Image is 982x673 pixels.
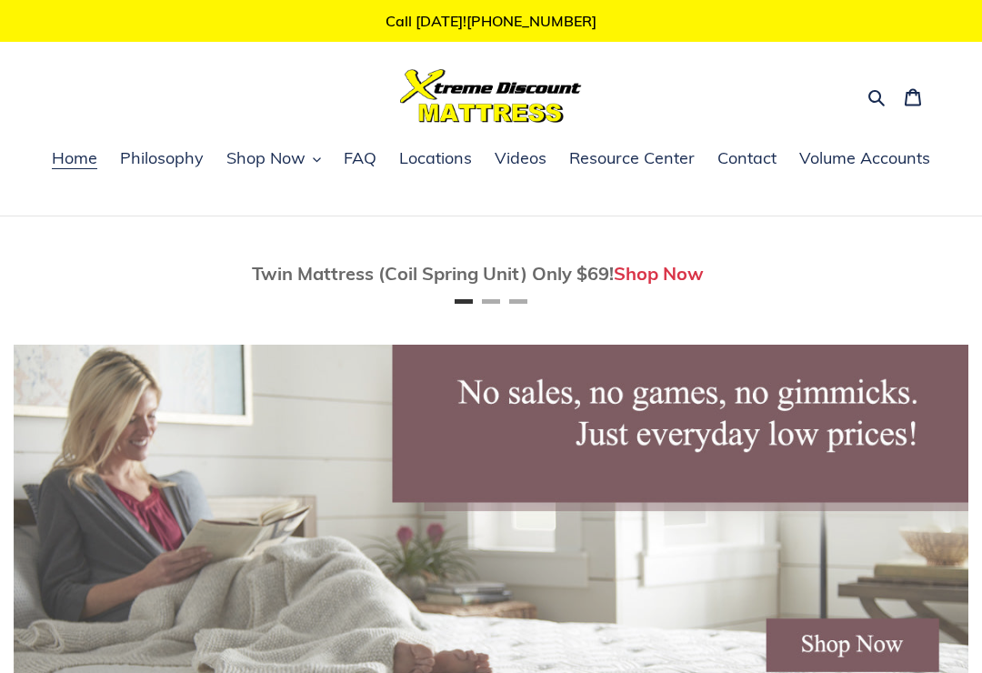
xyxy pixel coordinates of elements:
[400,69,582,123] img: Xtreme Discount Mattress
[120,147,204,169] span: Philosophy
[399,147,472,169] span: Locations
[799,147,930,169] span: Volume Accounts
[43,146,106,173] a: Home
[252,262,614,285] span: Twin Mattress (Coil Spring Unit) Only $69!
[455,299,473,304] button: Page 1
[560,146,704,173] a: Resource Center
[790,146,939,173] a: Volume Accounts
[217,146,330,173] button: Shop Now
[466,12,596,30] a: [PHONE_NUMBER]
[569,147,695,169] span: Resource Center
[226,147,306,169] span: Shop Now
[335,146,386,173] a: FAQ
[614,262,704,285] a: Shop Now
[344,147,376,169] span: FAQ
[495,147,546,169] span: Videos
[482,299,500,304] button: Page 2
[717,147,777,169] span: Contact
[52,147,97,169] span: Home
[390,146,481,173] a: Locations
[509,299,527,304] button: Page 3
[708,146,786,173] a: Contact
[111,146,213,173] a: Philosophy
[486,146,556,173] a: Videos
